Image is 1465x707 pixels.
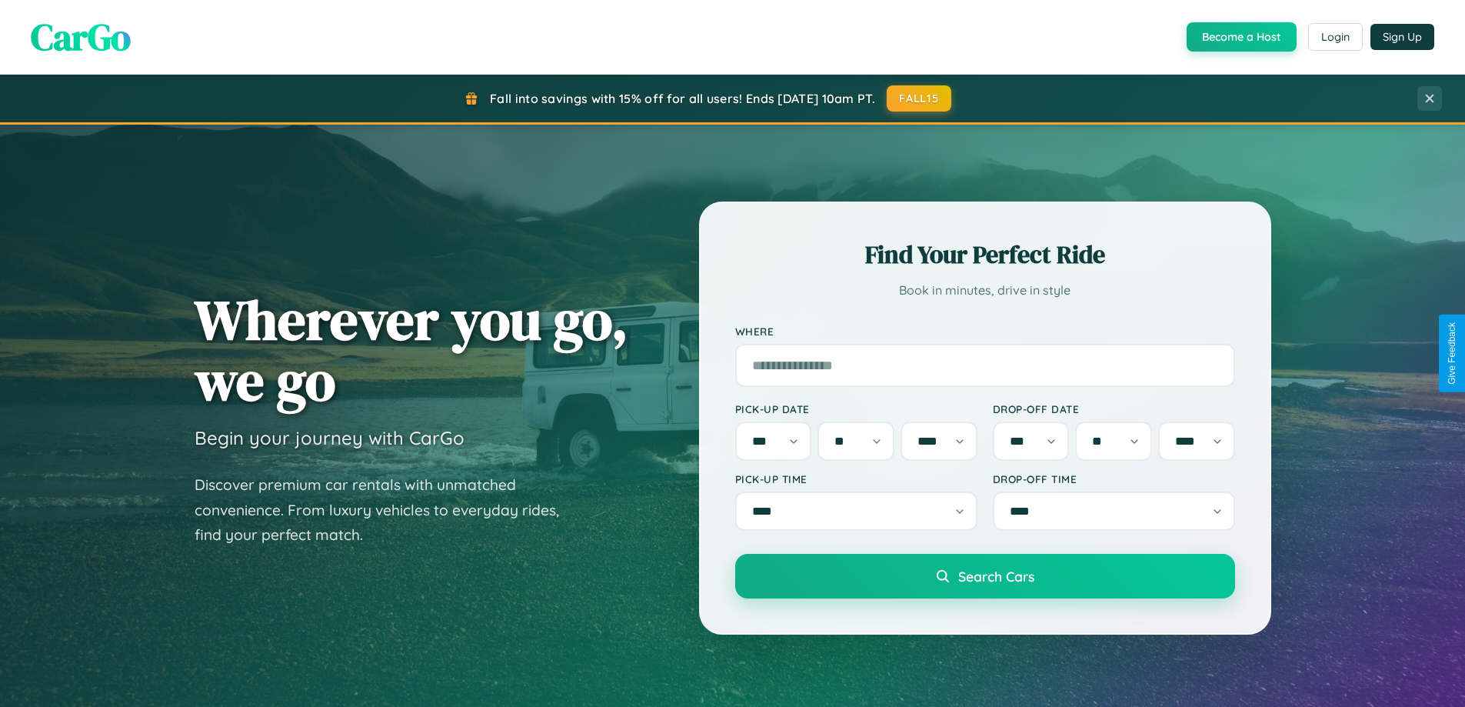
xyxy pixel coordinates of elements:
button: FALL15 [887,85,951,112]
label: Drop-off Time [993,472,1235,485]
p: Book in minutes, drive in style [735,279,1235,302]
h1: Wherever you go, we go [195,289,628,411]
label: Where [735,325,1235,338]
label: Drop-off Date [993,402,1235,415]
button: Search Cars [735,554,1235,599]
span: Search Cars [958,568,1034,585]
button: Sign Up [1370,24,1434,50]
h2: Find Your Perfect Ride [735,238,1235,272]
button: Login [1308,23,1363,51]
label: Pick-up Date [735,402,977,415]
span: CarGo [31,12,131,62]
iframe: Intercom live chat [15,655,52,692]
div: Give Feedback [1447,322,1457,385]
span: Fall into savings with 15% off for all users! Ends [DATE] 10am PT. [490,91,875,106]
h3: Begin your journey with CarGo [195,426,464,449]
button: Become a Host [1187,22,1297,52]
p: Discover premium car rentals with unmatched convenience. From luxury vehicles to everyday rides, ... [195,472,579,548]
label: Pick-up Time [735,472,977,485]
